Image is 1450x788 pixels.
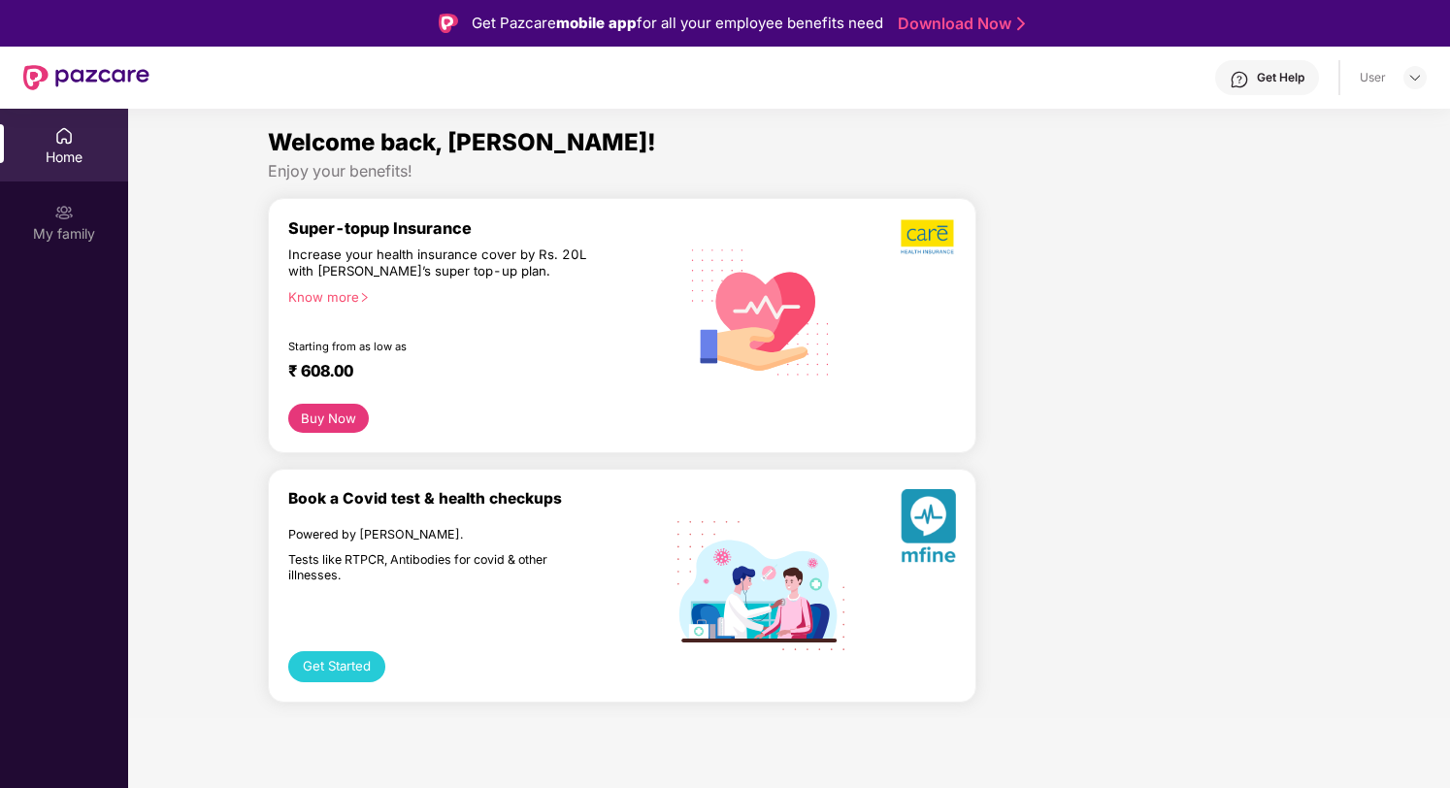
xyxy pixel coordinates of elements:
[901,218,956,255] img: b5dec4f62d2307b9de63beb79f102df3.png
[677,226,844,396] img: svg+xml;base64,PHN2ZyB4bWxucz0iaHR0cDovL3d3dy53My5vcmcvMjAwMC9zdmciIHhtbG5zOnhsaW5rPSJodHRwOi8vd3...
[677,521,844,650] img: svg+xml;base64,PHN2ZyB4bWxucz0iaHR0cDovL3d3dy53My5vcmcvMjAwMC9zdmciIHdpZHRoPSIxOTIiIGhlaWdodD0iMT...
[288,289,667,303] div: Know more
[1360,70,1386,85] div: User
[1017,14,1025,34] img: Stroke
[1230,70,1249,89] img: svg+xml;base64,PHN2ZyBpZD0iSGVscC0zMngzMiIgeG1sbnM9Imh0dHA6Ly93d3cudzMub3JnLzIwMDAvc3ZnIiB3aWR0aD...
[288,218,678,238] div: Super-topup Insurance
[439,14,458,33] img: Logo
[288,552,594,584] div: Tests like RTPCR, Antibodies for covid & other illnesses.
[288,340,596,353] div: Starting from as low as
[288,489,678,508] div: Book a Covid test & health checkups
[288,651,385,682] button: Get Started
[1257,70,1304,85] div: Get Help
[898,14,1019,34] a: Download Now
[54,126,74,146] img: svg+xml;base64,PHN2ZyBpZD0iSG9tZSIgeG1sbnM9Imh0dHA6Ly93d3cudzMub3JnLzIwMDAvc3ZnIiB3aWR0aD0iMjAiIG...
[556,14,637,32] strong: mobile app
[359,292,370,303] span: right
[54,203,74,222] img: svg+xml;base64,PHN2ZyB3aWR0aD0iMjAiIGhlaWdodD0iMjAiIHZpZXdCb3g9IjAgMCAyMCAyMCIgZmlsbD0ibm9uZSIgeG...
[472,12,883,35] div: Get Pazcare for all your employee benefits need
[288,246,594,280] div: Increase your health insurance cover by Rs. 20L with [PERSON_NAME]’s super top-up plan.
[288,361,659,384] div: ₹ 608.00
[268,161,1311,181] div: Enjoy your benefits!
[1407,70,1423,85] img: svg+xml;base64,PHN2ZyBpZD0iRHJvcGRvd24tMzJ4MzIiIHhtbG5zPSJodHRwOi8vd3d3LnczLm9yZy8yMDAwL3N2ZyIgd2...
[288,404,369,433] button: Buy Now
[288,527,594,543] div: Powered by [PERSON_NAME].
[901,489,956,570] img: svg+xml;base64,PHN2ZyB4bWxucz0iaHR0cDovL3d3dy53My5vcmcvMjAwMC9zdmciIHhtbG5zOnhsaW5rPSJodHRwOi8vd3...
[23,65,149,90] img: New Pazcare Logo
[268,128,656,156] span: Welcome back, [PERSON_NAME]!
